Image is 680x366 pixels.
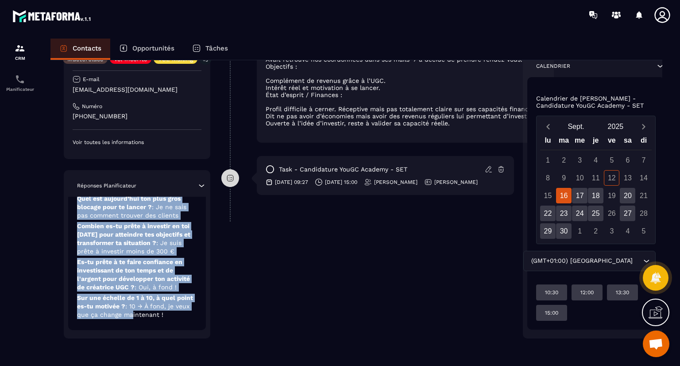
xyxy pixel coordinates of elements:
[110,39,183,60] a: Opportunités
[12,8,92,24] img: logo
[540,134,556,150] div: lu
[2,87,38,92] p: Planificateur
[572,223,587,239] div: 1
[540,223,556,239] div: 29
[15,74,25,85] img: scheduler
[572,152,587,168] div: 3
[77,258,197,292] p: Es-tu prête à te faire confiance en investissant de ton temps et de l'argent pour développer ton ...
[636,206,651,221] div: 28
[604,188,619,203] div: 19
[556,206,572,221] div: 23
[556,223,572,239] div: 30
[540,152,556,168] div: 1
[572,206,587,221] div: 24
[114,56,147,62] p: vsl inscrits
[77,303,189,318] span: : 10 → À fond, je veux que ça change maintenant !
[620,134,636,150] div: sa
[77,195,197,220] p: Quel est aujourd’hui ton plus gros blocage pour te lancer ?
[83,76,100,83] p: E-mail
[523,251,656,271] div: Search for option
[588,188,603,203] div: 18
[580,289,594,296] p: 12:00
[588,223,603,239] div: 2
[556,170,572,186] div: 9
[82,103,102,110] p: Numéro
[588,206,603,221] div: 25
[275,179,308,186] p: [DATE] 09:27
[205,44,228,52] p: Tâches
[604,206,619,221] div: 26
[635,121,652,132] button: Next month
[158,56,193,62] p: VSL Mailing
[540,170,556,186] div: 8
[266,91,545,98] li: État d’esprit / Finances :
[266,77,545,84] li: Complément de revenus grâce à l’UGC.
[2,56,38,61] p: CRM
[77,222,197,256] p: Combien es-tu prête à investir en toi [DATE] pour atteindre tes objectifs et transformer ta situa...
[572,188,587,203] div: 17
[73,112,201,121] p: [PHONE_NUMBER]
[434,179,478,186] p: [PERSON_NAME]
[77,182,136,189] p: Réponses Planificateur
[73,44,101,52] p: Contacts
[556,152,572,168] div: 2
[588,134,604,150] div: je
[529,256,634,266] span: (GMT+01:00) [GEOGRAPHIC_DATA]
[73,86,201,94] p: [EMAIL_ADDRESS][DOMAIN_NAME]
[540,152,652,239] div: Calendar days
[545,289,558,296] p: 10:30
[616,289,629,296] p: 13:30
[325,179,357,186] p: [DATE] 15:00
[279,165,407,174] p: task - Candidature YouGC Academy - SET
[604,170,619,186] div: 12
[620,170,635,186] div: 13
[636,152,651,168] div: 7
[588,152,603,168] div: 4
[636,188,651,203] div: 21
[135,284,177,291] span: : Oui, à fond !
[604,152,619,168] div: 5
[536,62,570,70] p: Calendrier
[634,256,641,266] input: Search for option
[2,67,38,98] a: schedulerschedulerPlanificateur
[636,223,651,239] div: 5
[374,179,417,186] p: [PERSON_NAME]
[620,188,635,203] div: 20
[604,134,620,150] div: ve
[132,44,174,52] p: Opportunités
[556,134,572,150] div: ma
[588,170,603,186] div: 11
[636,134,652,150] div: di
[620,152,635,168] div: 6
[572,134,588,150] div: me
[540,134,652,239] div: Calendar wrapper
[536,95,656,109] p: Calendrier de [PERSON_NAME] - Candidature YouGC Academy - SET
[183,39,237,60] a: Tâches
[620,223,635,239] div: 4
[556,188,572,203] div: 16
[67,56,103,62] p: Masterclass
[266,105,545,113] li: Profil difficile à cerner. Réceptive mais pas totalement claire sur ses capacités financières.
[77,294,197,319] p: Sur une échelle de 1 à 10, à quel point es-tu motivée ?
[540,188,556,203] div: 15
[2,36,38,67] a: formationformationCRM
[636,170,651,186] div: 14
[572,170,587,186] div: 10
[266,63,545,70] li: Objectifs :
[73,139,201,146] p: Voir toutes les informations
[266,84,545,91] li: Intérêt réel et motivation à se lancer.
[596,119,635,134] button: Open years overlay
[545,309,558,316] p: 15:00
[540,121,556,132] button: Previous month
[266,120,545,127] li: Ouverte à l’idée d’investir, reste à valider sa capacité réelle.
[556,119,596,134] button: Open months overlay
[540,206,556,221] div: 22
[643,331,669,357] div: Ouvrir le chat
[604,223,619,239] div: 3
[620,206,635,221] div: 27
[15,43,25,54] img: formation
[266,113,545,120] li: Dit ne pas avoir d’économies mais avoir des revenus réguliers lui permettant d’investir.
[50,39,110,60] a: Contacts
